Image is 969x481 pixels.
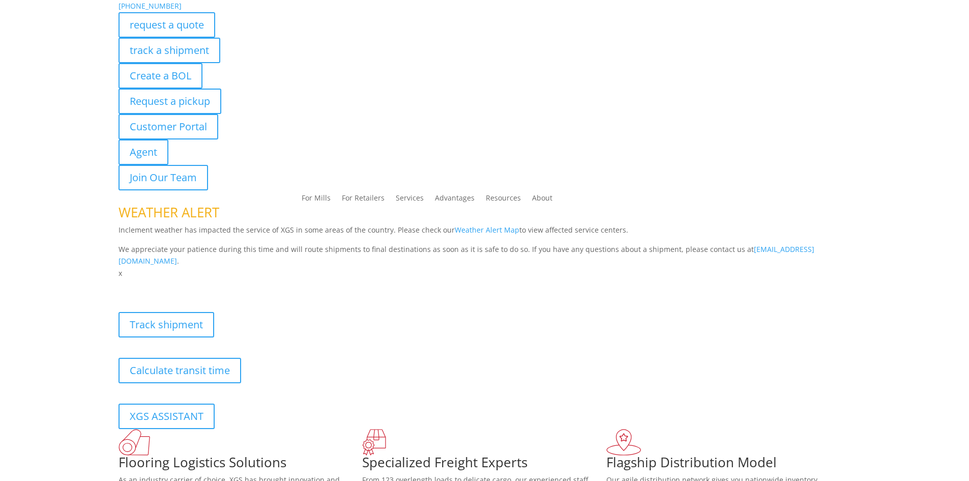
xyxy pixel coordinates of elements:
p: x [119,267,851,279]
a: Request a pickup [119,89,221,114]
img: xgs-icon-flagship-distribution-model-red [606,429,641,456]
img: xgs-icon-focused-on-flooring-red [362,429,386,456]
a: Weather Alert Map [455,225,519,235]
a: Create a BOL [119,63,202,89]
h1: Flooring Logistics Solutions [119,456,363,474]
p: We appreciate your patience during this time and will route shipments to final destinations as so... [119,243,851,268]
a: Join Our Team [119,165,208,190]
a: Track shipment [119,312,214,337]
a: Calculate transit time [119,358,241,383]
a: Customer Portal [119,114,218,139]
h1: Flagship Distribution Model [606,456,850,474]
img: xgs-icon-total-supply-chain-intelligence-red [119,429,150,456]
a: XGS ASSISTANT [119,404,215,429]
a: track a shipment [119,38,220,63]
a: For Mills [302,194,331,206]
a: request a quote [119,12,215,38]
b: Visibility, transparency, and control for your entire supply chain. [119,281,345,291]
a: [PHONE_NUMBER] [119,1,182,11]
a: Agent [119,139,168,165]
a: Resources [486,194,521,206]
a: Services [396,194,424,206]
a: Advantages [435,194,475,206]
a: About [532,194,552,206]
p: Inclement weather has impacted the service of XGS in some areas of the country. Please check our ... [119,224,851,243]
span: WEATHER ALERT [119,203,219,221]
a: For Retailers [342,194,385,206]
h1: Specialized Freight Experts [362,456,606,474]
